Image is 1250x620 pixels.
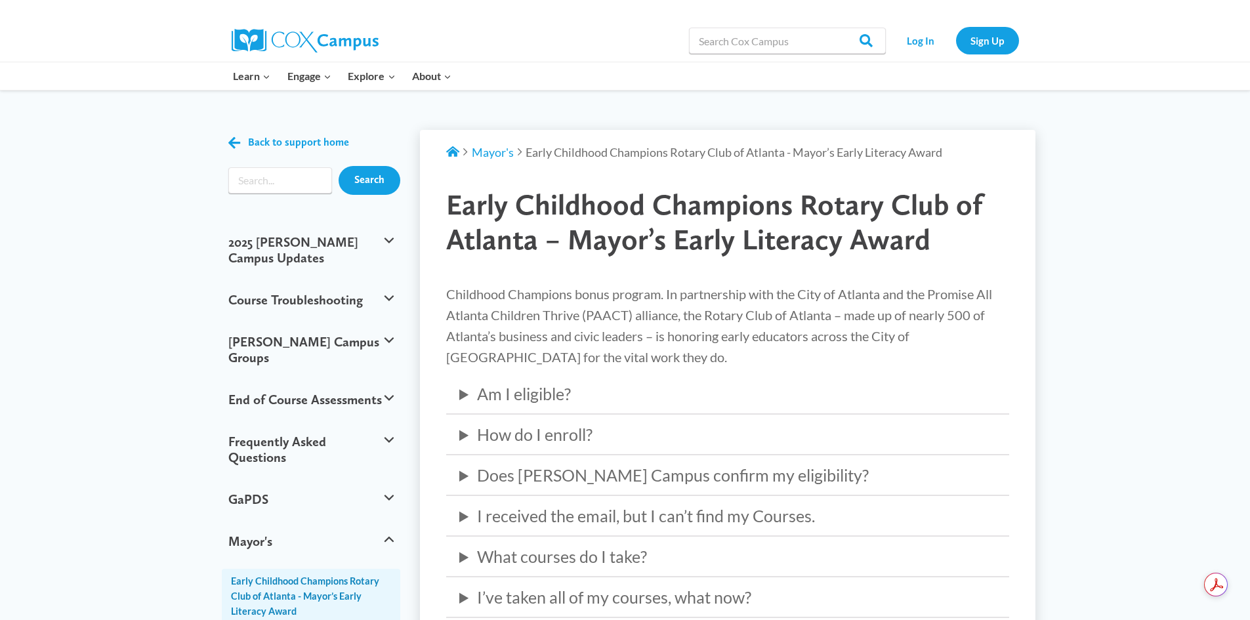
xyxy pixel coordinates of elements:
[339,166,400,195] input: Search
[526,145,942,159] span: Early Childhood Champions Rotary Club of Atlanta - Mayor’s Early Literacy Award
[228,167,333,194] input: Search input
[459,421,996,447] summary: How do I enroll?
[222,478,401,520] button: GaPDS
[459,584,996,610] summary: I’ve taken all of my courses, what now?
[287,68,331,85] span: Engage
[689,28,886,54] input: Search Cox Campus
[232,29,379,52] img: Cox Campus
[348,68,395,85] span: Explore
[446,283,1009,367] p: Childhood Champions bonus program. In partnership with the City of Atlanta and the Promise All At...
[459,503,996,529] summary: I received the email, but I can’t find my Courses.
[222,221,401,279] button: 2025 [PERSON_NAME] Campus Updates
[225,62,460,90] nav: Primary Navigation
[233,68,270,85] span: Learn
[222,421,401,478] button: Frequently Asked Questions
[459,462,996,488] summary: Does [PERSON_NAME] Campus confirm my eligibility?
[446,145,459,159] a: Support Home
[472,145,514,159] a: Mayor's
[248,136,349,149] span: Back to support home
[892,27,949,54] a: Log In
[956,27,1019,54] a: Sign Up
[222,279,401,321] button: Course Troubleshooting
[222,321,401,379] button: [PERSON_NAME] Campus Groups
[412,68,451,85] span: About
[222,379,401,421] button: End of Course Assessments
[892,27,1019,54] nav: Secondary Navigation
[459,381,996,407] summary: Am I eligible?
[446,187,983,257] span: Early Childhood Champions Rotary Club of Atlanta – Mayor’s Early Literacy Award
[459,543,996,569] summary: What courses do I take?
[222,520,401,562] button: Mayor's
[228,167,333,194] form: Search form
[228,133,349,152] a: Back to support home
